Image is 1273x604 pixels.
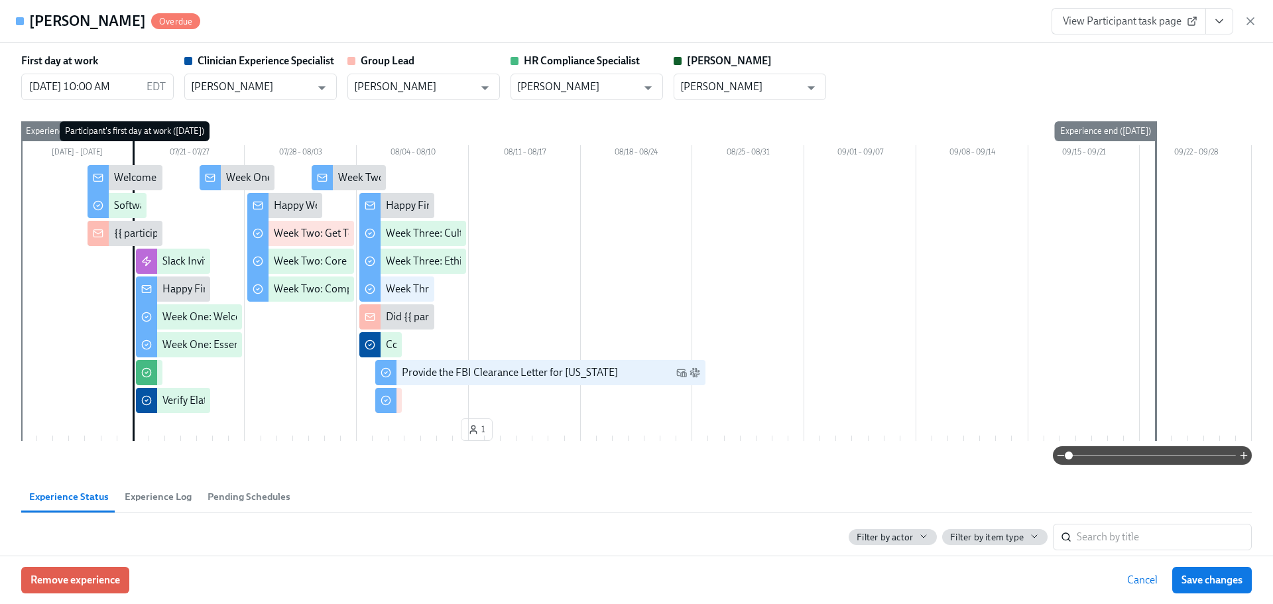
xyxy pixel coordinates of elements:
div: 09/22 – 09/28 [1140,145,1252,162]
div: Slack Invites [162,254,217,269]
svg: Slack [690,367,700,378]
span: Cancel [1127,574,1158,587]
button: 1 [461,418,493,441]
button: View task page [1205,8,1233,34]
div: Week Three: Ethics, Conduct, & Legal Responsibilities (~5 hours to complete) [386,254,731,269]
div: Happy Week Two! [274,198,355,213]
span: Remove experience [30,574,120,587]
button: Remove experience [21,567,129,593]
p: EDT [147,80,166,94]
button: Cancel [1118,567,1167,593]
div: Happy Final Week of Onboarding! [386,198,540,213]
div: Week Two: Compliance Crisis Response (~1.5 hours to complete) [274,282,564,296]
span: Overdue [151,17,200,27]
button: Filter by item type [942,529,1048,545]
strong: HR Compliance Specialist [524,54,640,67]
div: Week Two Onboarding Recap! [338,170,475,185]
div: 09/01 – 09/07 [804,145,916,162]
button: Save changes [1172,567,1252,593]
strong: Group Lead [361,54,414,67]
span: Pending Schedules [208,489,290,505]
div: 07/21 – 07/27 [133,145,245,162]
span: Experience Status [29,489,109,505]
svg: Work Email [676,367,687,378]
button: Open [801,78,821,98]
span: Experience Log [125,489,192,505]
div: 09/08 – 09/14 [916,145,1028,162]
button: Open [475,78,495,98]
button: Open [638,78,658,98]
div: 08/25 – 08/31 [692,145,804,162]
div: 08/11 – 08/17 [469,145,581,162]
strong: [PERSON_NAME] [687,54,772,67]
div: Week Two: Core Processes (~1.25 hours to complete) [274,254,511,269]
div: Happy First Day! [162,282,237,296]
label: First day at work [21,54,98,68]
div: Week One: Welcome To Charlie Health Tasks! (~3 hours to complete) [162,310,469,324]
span: 1 [468,423,485,436]
strong: Clinician Experience Specialist [198,54,334,67]
div: Week Two: Get To Know Your Role (~4 hours to complete) [274,226,532,241]
div: [DATE] – [DATE] [21,145,133,162]
h4: [PERSON_NAME] [29,11,146,31]
span: Filter by actor [857,531,913,544]
div: Welcome To The Charlie Health Team! [114,170,286,185]
button: Open [312,78,332,98]
input: Search by title [1077,524,1252,550]
div: Provide the FBI Clearance Letter for [US_STATE] [402,365,618,380]
div: 07/28 – 08/03 [245,145,357,162]
button: Filter by actor [849,529,937,545]
div: 08/04 – 08/10 [357,145,469,162]
div: 09/15 – 09/21 [1028,145,1140,162]
span: Save changes [1182,574,1243,587]
div: Confirm Docebo Completion for {{ participant.fullName }} [386,337,648,352]
div: Did {{ participant.fullName }} Schedule A Meet & Greet? [386,310,636,324]
div: {{ participant.fullName }} has started onboarding [114,226,335,241]
a: View Participant task page [1052,8,1206,34]
div: Week Three: Final Onboarding Tasks (~1.5 hours to complete) [386,282,662,296]
div: Week Three: Cultural Competence & Special Populations (~3 hours to complete) [386,226,744,241]
span: Filter by item type [950,531,1024,544]
div: Experience end ([DATE]) [1055,121,1156,141]
div: Verify Elation for {{ participant.fullName }} [162,393,353,408]
div: 08/18 – 08/24 [581,145,693,162]
span: View Participant task page [1063,15,1195,28]
div: Software Set-Up [114,198,187,213]
div: Participant's first day at work ([DATE]) [60,121,210,141]
div: Week One: Essential Compliance Tasks (~6.5 hours to complete) [162,337,450,352]
div: Week One Onboarding Recap! [226,170,363,185]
